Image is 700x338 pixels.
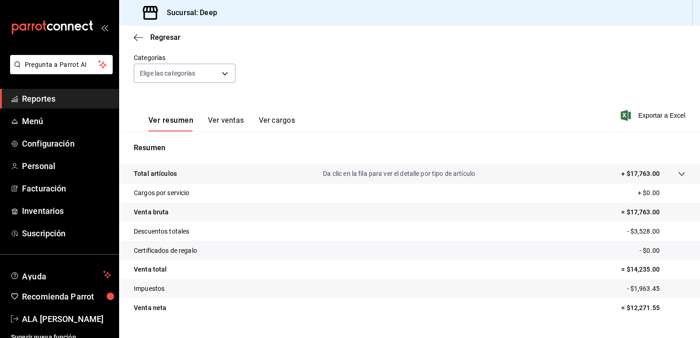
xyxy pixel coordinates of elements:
[22,227,111,240] span: Suscripción
[134,265,167,274] p: Venta total
[134,188,190,198] p: Cargos por servicio
[22,160,111,172] span: Personal
[134,303,166,313] p: Venta neta
[621,207,685,217] p: = $17,763.00
[140,69,196,78] span: Elige las categorías
[134,227,189,236] p: Descuentos totales
[323,169,475,179] p: Da clic en la fila para ver el detalle por tipo de artículo
[134,142,685,153] p: Resumen
[640,246,685,256] p: - $0.00
[134,207,169,217] p: Venta bruta
[22,313,111,325] span: ALA [PERSON_NAME]
[22,269,99,280] span: Ayuda
[10,55,113,74] button: Pregunta a Parrot AI
[22,93,111,105] span: Reportes
[134,169,177,179] p: Total artículos
[134,33,180,42] button: Regresar
[22,137,111,150] span: Configuración
[621,303,685,313] p: = $12,271.55
[148,116,295,131] div: navigation tabs
[148,116,193,131] button: Ver resumen
[638,188,685,198] p: + $0.00
[6,66,113,76] a: Pregunta a Parrot AI
[134,246,197,256] p: Certificados de regalo
[150,33,180,42] span: Regresar
[621,265,685,274] p: = $14,235.00
[22,205,111,217] span: Inventarios
[627,284,685,294] p: - $1,963.45
[159,7,217,18] h3: Sucursal: Deep
[621,169,660,179] p: + $17,763.00
[25,60,98,70] span: Pregunta a Parrot AI
[22,290,111,303] span: Recomienda Parrot
[22,182,111,195] span: Facturación
[101,24,108,31] button: open_drawer_menu
[134,284,164,294] p: Impuestos
[208,116,244,131] button: Ver ventas
[259,116,295,131] button: Ver cargos
[134,55,235,61] label: Categorías
[22,115,111,127] span: Menú
[627,227,685,236] p: - $3,528.00
[623,110,685,121] button: Exportar a Excel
